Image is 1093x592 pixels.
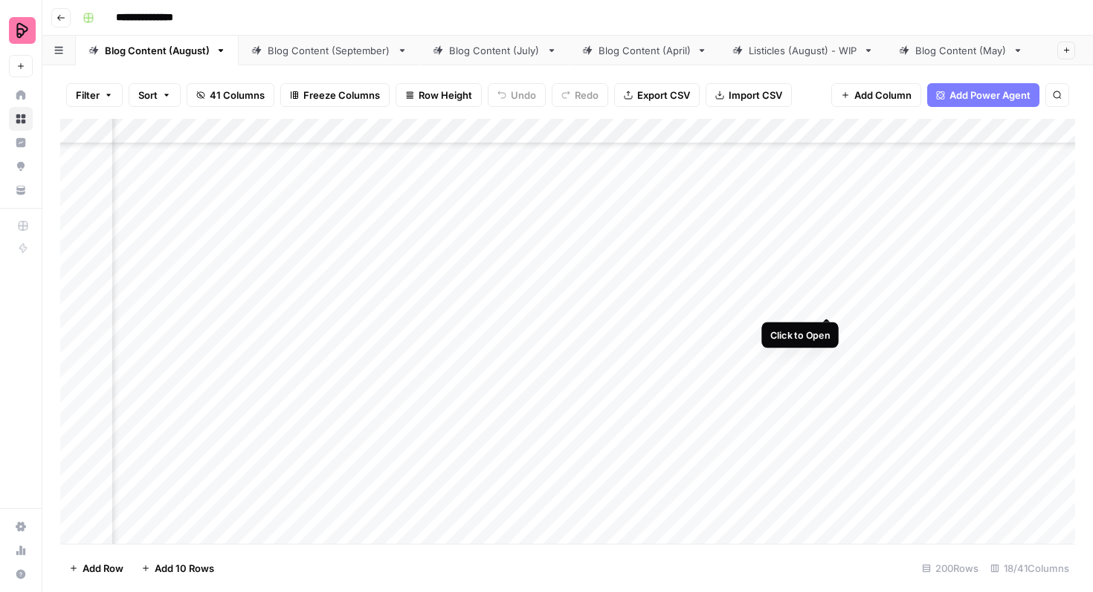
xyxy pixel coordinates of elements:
[854,88,912,103] span: Add Column
[76,36,239,65] a: Blog Content (August)
[239,36,420,65] a: Blog Content (September)
[105,43,210,58] div: Blog Content (August)
[9,154,33,178] a: Opportunities
[770,328,830,342] div: Click to Open
[637,88,690,103] span: Export CSV
[60,556,132,580] button: Add Row
[575,88,599,103] span: Redo
[916,556,984,580] div: 200 Rows
[831,83,921,107] button: Add Column
[915,43,1007,58] div: Blog Content (May)
[720,36,886,65] a: Listicles (August) - WIP
[9,107,33,131] a: Browse
[9,178,33,202] a: Your Data
[9,131,33,154] a: Insights
[138,88,158,103] span: Sort
[210,88,265,103] span: 41 Columns
[706,83,792,107] button: Import CSV
[599,43,691,58] div: Blog Content (April)
[614,83,700,107] button: Export CSV
[949,88,1031,103] span: Add Power Agent
[83,561,123,576] span: Add Row
[570,36,720,65] a: Blog Content (April)
[187,83,274,107] button: 41 Columns
[729,88,782,103] span: Import CSV
[268,43,391,58] div: Blog Content (September)
[886,36,1036,65] a: Blog Content (May)
[419,88,472,103] span: Row Height
[66,83,123,107] button: Filter
[303,88,380,103] span: Freeze Columns
[132,556,223,580] button: Add 10 Rows
[9,562,33,586] button: Help + Support
[749,43,857,58] div: Listicles (August) - WIP
[9,83,33,107] a: Home
[129,83,181,107] button: Sort
[280,83,390,107] button: Freeze Columns
[511,88,536,103] span: Undo
[449,43,541,58] div: Blog Content (July)
[927,83,1039,107] button: Add Power Agent
[9,12,33,49] button: Workspace: Preply
[396,83,482,107] button: Row Height
[984,556,1075,580] div: 18/41 Columns
[420,36,570,65] a: Blog Content (July)
[9,515,33,539] a: Settings
[9,539,33,562] a: Usage
[552,83,608,107] button: Redo
[9,17,36,44] img: Preply Logo
[76,88,100,103] span: Filter
[155,561,214,576] span: Add 10 Rows
[488,83,546,107] button: Undo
